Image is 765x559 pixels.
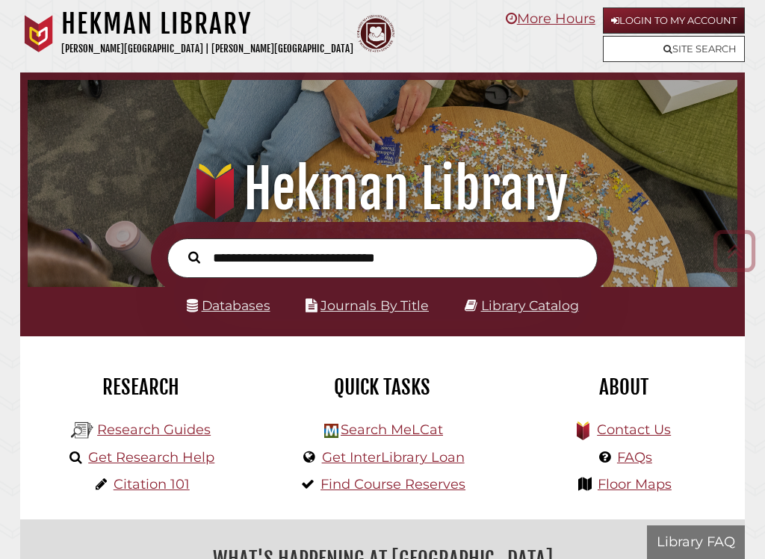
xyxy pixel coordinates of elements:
[324,424,338,438] img: Hekman Library Logo
[320,297,429,313] a: Journals By Title
[320,476,465,492] a: Find Course Reserves
[598,476,672,492] a: Floor Maps
[597,421,671,438] a: Contact Us
[707,238,761,263] a: Back to Top
[97,421,211,438] a: Research Guides
[71,419,93,442] img: Hekman Library Logo
[114,476,190,492] a: Citation 101
[357,15,394,52] img: Calvin Theological Seminary
[515,374,734,400] h2: About
[322,449,465,466] a: Get InterLibrary Loan
[181,247,208,266] button: Search
[61,7,353,40] h1: Hekman Library
[603,7,745,34] a: Login to My Account
[603,36,745,62] a: Site Search
[188,251,200,265] i: Search
[273,374,492,400] h2: Quick Tasks
[506,10,595,27] a: More Hours
[187,297,270,313] a: Databases
[31,374,250,400] h2: Research
[341,421,443,438] a: Search MeLCat
[61,40,353,58] p: [PERSON_NAME][GEOGRAPHIC_DATA] | [PERSON_NAME][GEOGRAPHIC_DATA]
[617,449,652,466] a: FAQs
[39,156,725,222] h1: Hekman Library
[20,15,58,52] img: Calvin University
[481,297,579,313] a: Library Catalog
[88,449,214,466] a: Get Research Help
